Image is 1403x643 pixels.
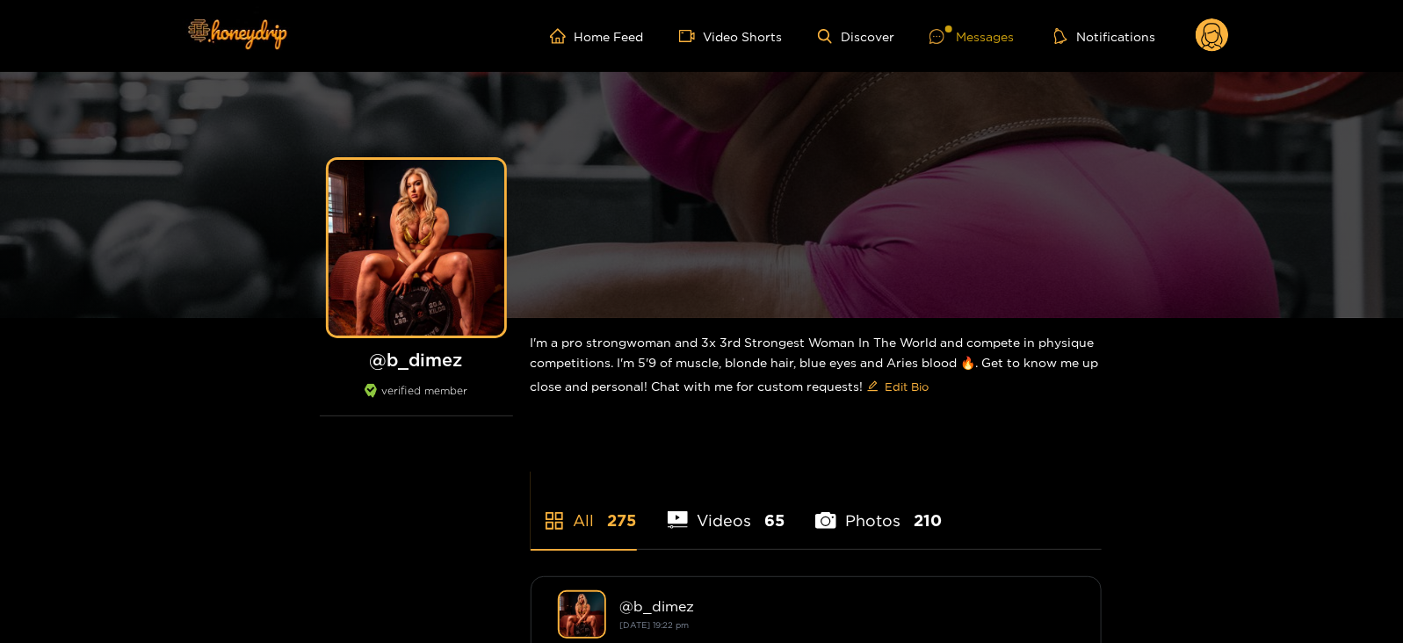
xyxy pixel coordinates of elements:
span: home [550,28,575,44]
button: Notifications [1049,27,1161,45]
li: All [531,470,637,549]
button: editEdit Bio [864,372,933,401]
div: I'm a pro strongwoman and 3x 3rd Strongest Woman In The World and compete in physique competition... [531,318,1102,415]
div: Messages [929,26,1014,47]
span: 210 [914,509,942,531]
span: 65 [764,509,785,531]
span: video-camera [679,28,704,44]
span: edit [867,380,879,394]
div: @ b_dimez [620,598,1074,614]
span: 275 [608,509,637,531]
span: appstore [544,510,565,531]
a: Discover [818,29,894,44]
li: Videos [668,470,785,549]
li: Photos [815,470,942,549]
span: Edit Bio [886,378,929,395]
a: Home Feed [550,28,644,44]
h1: @ b_dimez [320,349,513,371]
a: Video Shorts [679,28,783,44]
div: verified member [320,384,513,416]
img: b_dimez [558,590,606,639]
small: [DATE] 19:22 pm [620,620,690,630]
